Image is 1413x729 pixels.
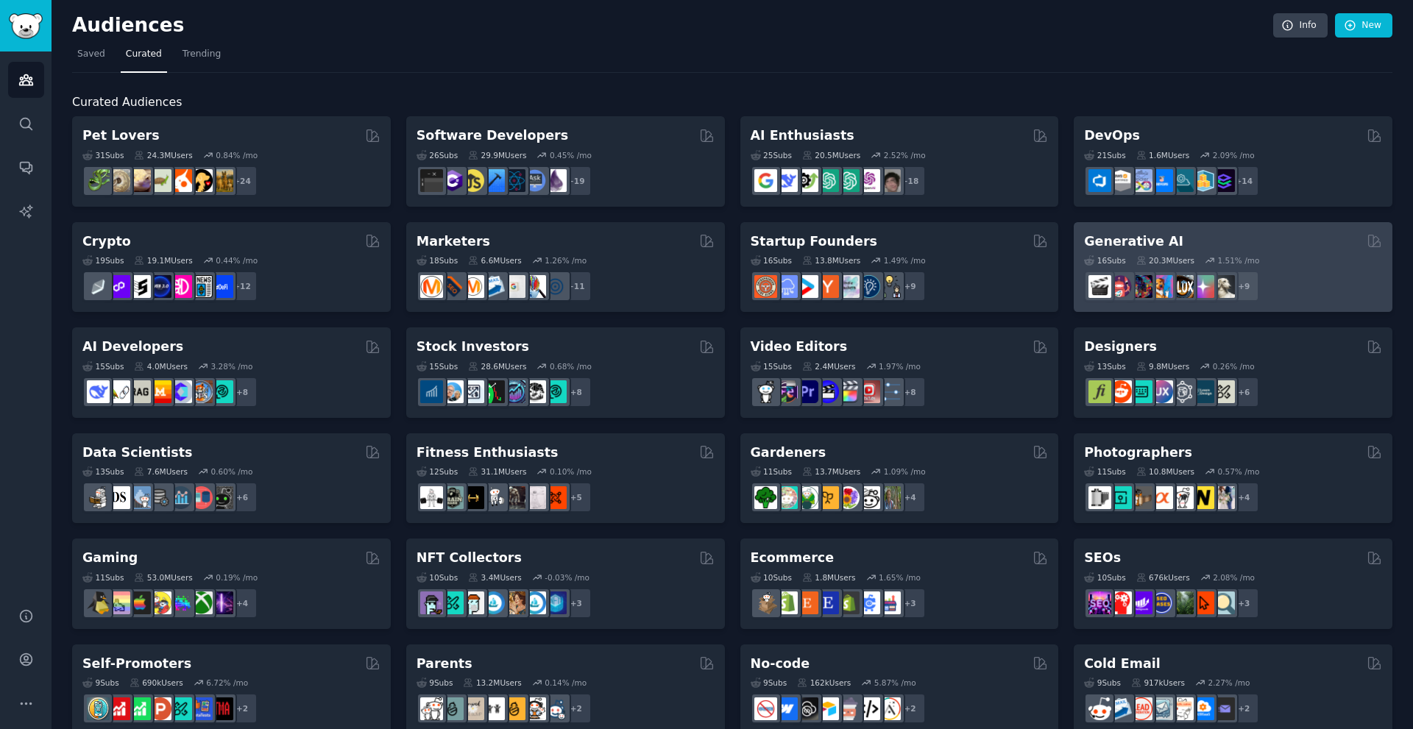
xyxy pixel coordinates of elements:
[545,678,587,688] div: 0.14 % /mo
[1109,591,1132,614] img: TechSEO
[1228,271,1259,302] div: + 9
[503,169,525,192] img: reactnative
[544,275,567,298] img: OnlineMarketing
[482,486,505,509] img: weightroom
[417,255,458,266] div: 18 Sub s
[1136,466,1194,477] div: 10.8M Users
[169,486,192,509] img: analytics
[128,697,151,720] img: selfpromotion
[754,275,777,298] img: EntrepreneurRideAlong
[190,697,213,720] img: betatests
[461,275,484,298] img: AskMarketing
[1171,275,1194,298] img: FluxAI
[1150,275,1173,298] img: sdforall
[1130,380,1152,403] img: UI_Design
[751,255,792,266] div: 16 Sub s
[1150,380,1173,403] img: UXDesign
[149,486,171,509] img: dataengineering
[169,591,192,614] img: gamers
[1130,169,1152,192] img: Docker_DevOps
[878,486,901,509] img: GardenersWorld
[802,150,860,160] div: 20.5M Users
[468,255,522,266] div: 6.6M Users
[561,166,592,196] div: + 19
[796,380,818,403] img: premiere
[796,486,818,509] img: SavageGarden
[417,150,458,160] div: 26 Sub s
[816,697,839,720] img: Airtable
[544,380,567,403] img: technicalanalysis
[523,591,546,614] img: OpenseaMarket
[523,169,546,192] img: AskComputerScience
[895,166,926,196] div: + 18
[751,572,792,583] div: 10 Sub s
[461,697,484,720] img: beyondthebump
[796,591,818,614] img: Etsy
[128,486,151,509] img: statistics
[82,572,124,583] div: 11 Sub s
[1191,380,1214,403] img: learndesign
[775,169,798,192] img: DeepSeek
[837,697,860,720] img: nocodelowcode
[216,255,258,266] div: 0.44 % /mo
[1213,150,1255,160] div: 2.09 % /mo
[754,486,777,509] img: vegetablegardening
[216,572,258,583] div: 0.19 % /mo
[149,169,171,192] img: turtle
[1228,377,1259,408] div: + 6
[134,466,188,477] div: 7.6M Users
[895,482,926,513] div: + 4
[837,169,860,192] img: chatgpt_prompts_
[895,271,926,302] div: + 9
[1150,169,1173,192] img: DevOpsLinks
[754,169,777,192] img: GoogleGeminiAI
[503,697,525,720] img: NewParents
[82,655,191,673] h2: Self-Promoters
[227,693,258,724] div: + 2
[461,169,484,192] img: learnjavascript
[1088,275,1111,298] img: aivideo
[461,591,484,614] img: NFTmarket
[1228,588,1259,619] div: + 3
[211,466,253,477] div: 0.60 % /mo
[1109,169,1132,192] img: AWS_Certified_Experts
[227,271,258,302] div: + 12
[183,48,221,61] span: Trending
[1130,591,1152,614] img: seogrowth
[1084,466,1125,477] div: 11 Sub s
[128,591,151,614] img: macgaming
[210,275,233,298] img: defi_
[482,169,505,192] img: iOSProgramming
[1212,697,1235,720] img: EmailOutreach
[1171,380,1194,403] img: userexperience
[87,486,110,509] img: MachineLearning
[1088,169,1111,192] img: azuredevops
[544,169,567,192] img: elixir
[895,377,926,408] div: + 8
[1136,572,1190,583] div: 676k Users
[1228,693,1259,724] div: + 2
[561,271,592,302] div: + 11
[775,697,798,720] img: webflow
[420,697,443,720] img: daddit
[816,275,839,298] img: ycombinator
[107,380,130,403] img: LangChain
[1088,697,1111,720] img: sales
[417,361,458,371] div: 15 Sub s
[107,697,130,720] img: youtubepromotion
[227,166,258,196] div: + 24
[561,693,592,724] div: + 2
[1191,591,1214,614] img: GoogleSearchConsole
[134,255,192,266] div: 19.1M Users
[420,486,443,509] img: GYM
[210,591,233,614] img: TwitchStreaming
[134,572,192,583] div: 53.0M Users
[550,361,592,371] div: 0.68 % /mo
[751,150,792,160] div: 25 Sub s
[1228,166,1259,196] div: + 14
[121,43,167,73] a: Curated
[523,697,546,720] img: parentsofmultiples
[895,588,926,619] div: + 3
[884,466,926,477] div: 1.09 % /mo
[878,697,901,720] img: Adalo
